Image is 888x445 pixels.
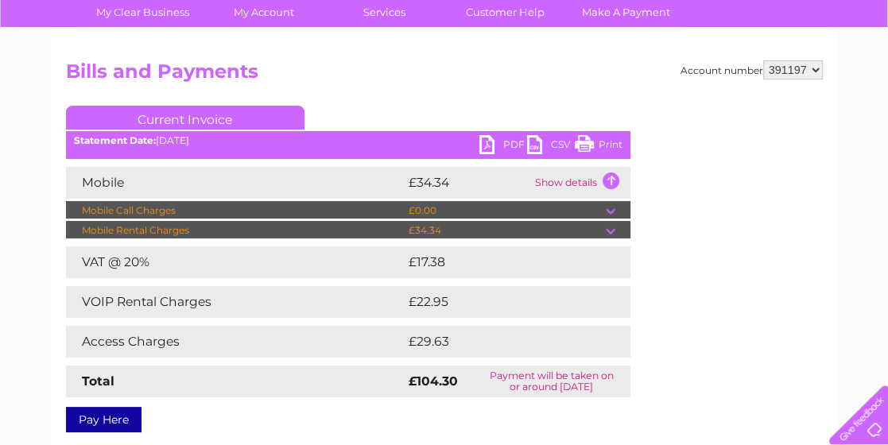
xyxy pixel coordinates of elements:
td: Payment will be taken on or around [DATE] [472,366,630,397]
td: £34.34 [405,167,531,199]
a: Energy [648,68,683,79]
img: logo.png [31,41,112,90]
a: Print [575,135,622,158]
td: £29.63 [405,326,599,358]
td: Mobile Call Charges [66,201,405,220]
a: Telecoms [692,68,740,79]
div: Account number [681,60,823,79]
h2: Bills and Payments [66,60,823,91]
td: £0.00 [405,201,606,220]
strong: Total [82,373,114,389]
div: Clear Business is a trading name of Verastar Limited (registered in [GEOGRAPHIC_DATA] No. 3667643... [69,9,820,77]
a: Log out [836,68,873,79]
div: [DATE] [66,135,630,146]
a: Contact [782,68,821,79]
a: Water [608,68,638,79]
td: Mobile [66,167,405,199]
a: PDF [479,135,527,158]
td: VOIP Rental Charges [66,286,405,318]
td: VAT @ 20% [66,246,405,278]
a: Blog [750,68,773,79]
td: £17.38 [405,246,596,278]
strong: £104.30 [409,373,458,389]
td: £34.34 [405,221,606,240]
td: Mobile Rental Charges [66,221,405,240]
a: CSV [527,135,575,158]
td: Show details [531,167,630,199]
td: Access Charges [66,326,405,358]
a: 0333 014 3131 [588,8,698,28]
td: £22.95 [405,286,598,318]
b: Statement Date: [74,134,156,146]
a: Pay Here [66,407,142,432]
a: Current Invoice [66,106,304,130]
